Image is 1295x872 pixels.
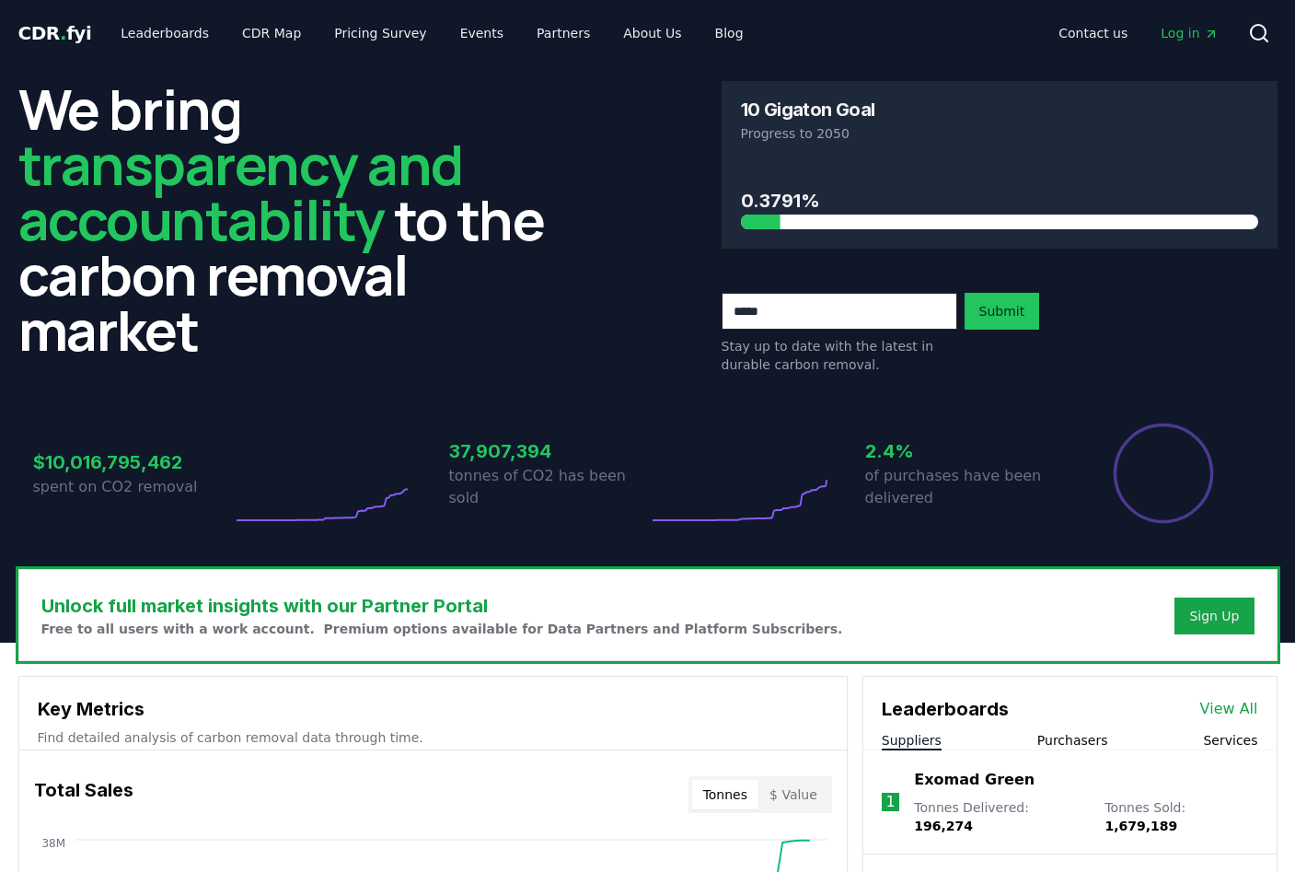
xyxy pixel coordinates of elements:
[914,769,1035,791] a: Exomad Green
[106,17,757,50] nav: Main
[1189,607,1239,625] a: Sign Up
[60,22,66,44] span: .
[445,17,518,50] a: Events
[1044,17,1232,50] nav: Main
[914,819,973,833] span: 196,274
[18,20,92,46] a: CDR.fyi
[608,17,696,50] a: About Us
[1104,798,1257,835] p: Tonnes Sold :
[758,780,828,809] button: $ Value
[1037,731,1108,750] button: Purchasers
[965,293,1040,330] button: Submit
[33,476,232,498] p: spent on CO2 removal
[741,187,1258,215] h3: 0.3791%
[722,337,957,374] p: Stay up to date with the latest in durable carbon removal.
[38,728,828,747] p: Find detailed analysis of carbon removal data through time.
[34,776,133,813] h3: Total Sales
[692,780,758,809] button: Tonnes
[18,81,574,357] h2: We bring to the carbon removal market
[1203,731,1257,750] button: Services
[1161,24,1218,42] span: Log in
[1044,17,1142,50] a: Contact us
[41,592,843,620] h3: Unlock full market insights with our Partner Portal
[41,620,843,638] p: Free to all users with a work account. Premium options available for Data Partners and Platform S...
[18,126,463,257] span: transparency and accountability
[449,437,648,465] h3: 37,907,394
[1200,698,1258,720] a: View All
[865,465,1064,509] p: of purchases have been delivered
[106,17,224,50] a: Leaderboards
[227,17,316,50] a: CDR Map
[741,124,1258,143] p: Progress to 2050
[865,437,1064,465] h3: 2.4%
[882,731,942,750] button: Suppliers
[41,837,65,850] tspan: 38M
[1112,422,1215,525] div: Percentage of sales delivered
[449,465,648,509] p: tonnes of CO2 has been sold
[700,17,758,50] a: Blog
[319,17,441,50] a: Pricing Survey
[1174,598,1254,634] button: Sign Up
[33,448,232,476] h3: $10,016,795,462
[18,22,92,44] span: CDR fyi
[914,798,1086,835] p: Tonnes Delivered :
[522,17,605,50] a: Partners
[741,100,875,119] h3: 10 Gigaton Goal
[38,695,828,723] h3: Key Metrics
[885,791,895,813] p: 1
[1146,17,1232,50] a: Log in
[1104,819,1177,833] span: 1,679,189
[882,695,1009,723] h3: Leaderboards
